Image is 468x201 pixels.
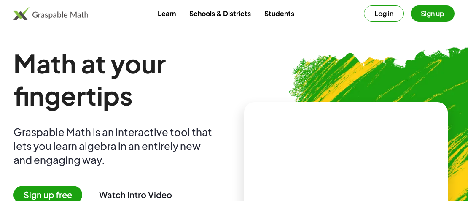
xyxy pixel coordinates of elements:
a: Students [258,5,301,21]
div: Graspable Math is an interactive tool that lets you learn algebra in an entirely new and engaging... [13,125,216,167]
button: Sign up [411,5,455,22]
h1: Math at your fingertips [13,47,231,111]
button: Watch Intro Video [99,189,172,200]
a: Schools & Districts [183,5,258,21]
video: What is this? This is dynamic math notation. Dynamic math notation plays a central role in how Gr... [283,131,409,194]
button: Log in [364,5,404,22]
a: Learn [151,5,183,21]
